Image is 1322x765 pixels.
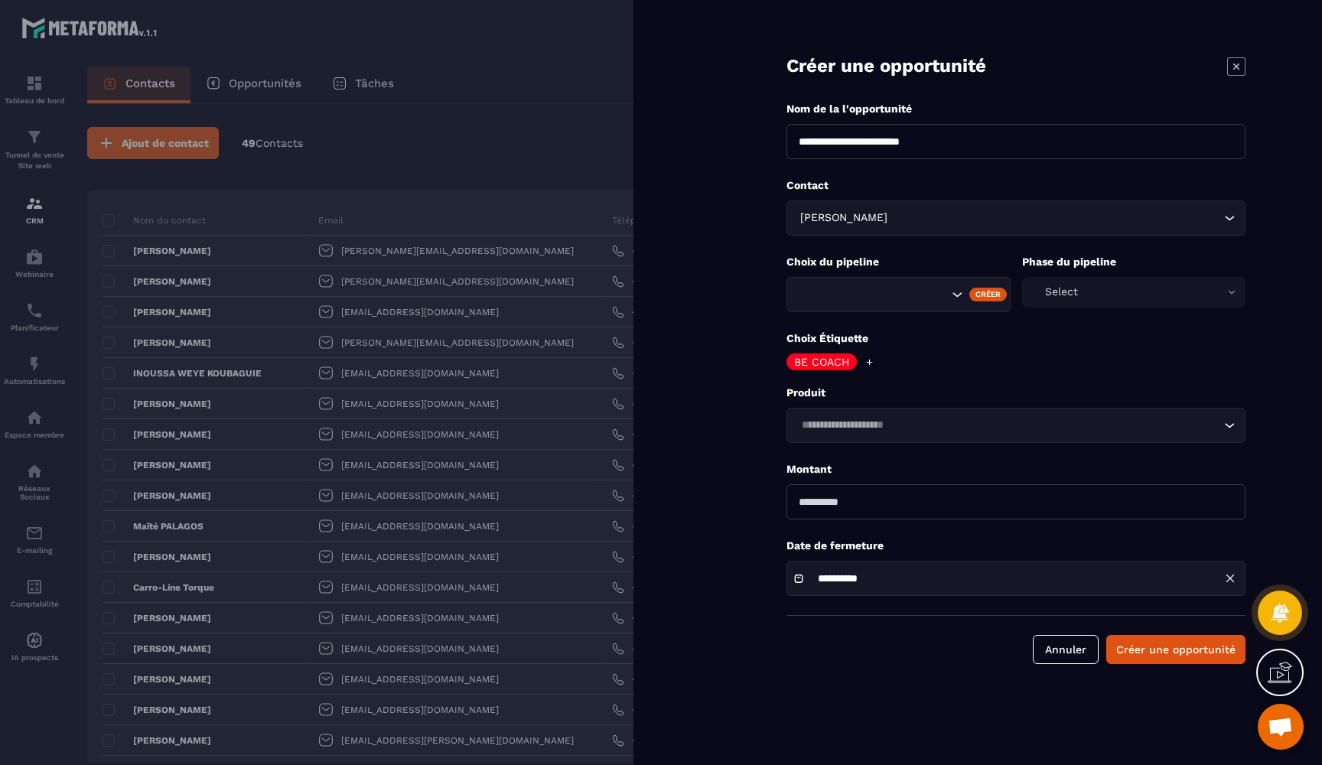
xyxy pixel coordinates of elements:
button: Annuler [1033,635,1099,664]
div: Search for option [786,277,1011,312]
p: Produit [786,386,1245,400]
p: Date de fermeture [786,539,1245,553]
div: Search for option [786,200,1245,236]
input: Search for option [796,286,948,303]
p: Créer une opportunité [786,54,986,79]
button: Créer une opportunité [1106,635,1245,664]
span: [PERSON_NAME] [796,210,891,226]
p: Montant [786,462,1245,477]
div: Créer [969,288,1007,301]
p: Choix Étiquette [786,331,1245,346]
p: Nom de la l'opportunité [786,102,1245,116]
div: Ouvrir le chat [1258,704,1304,750]
p: Phase du pipeline [1022,255,1246,269]
p: Choix du pipeline [786,255,1011,269]
p: BE COACH [794,356,849,367]
input: Search for option [796,417,1220,434]
input: Search for option [891,210,1220,226]
p: Contact [786,178,1245,193]
div: Search for option [786,408,1245,443]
